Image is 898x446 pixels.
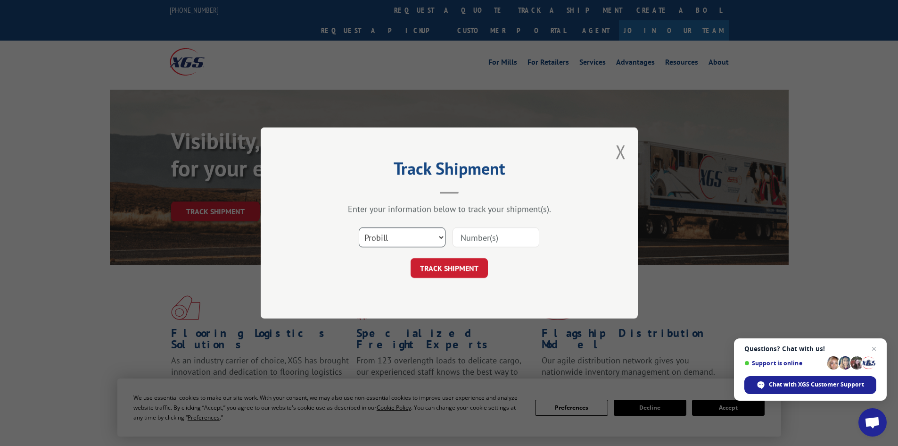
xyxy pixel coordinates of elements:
[411,258,488,278] button: TRACK SHIPMENT
[769,380,864,389] span: Chat with XGS Customer Support
[744,345,876,353] span: Questions? Chat with us!
[868,343,880,354] span: Close chat
[744,360,824,367] span: Support is online
[453,227,539,247] input: Number(s)
[616,139,626,164] button: Close modal
[858,408,887,437] div: Open chat
[308,203,591,214] div: Enter your information below to track your shipment(s).
[308,162,591,180] h2: Track Shipment
[744,376,876,394] div: Chat with XGS Customer Support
